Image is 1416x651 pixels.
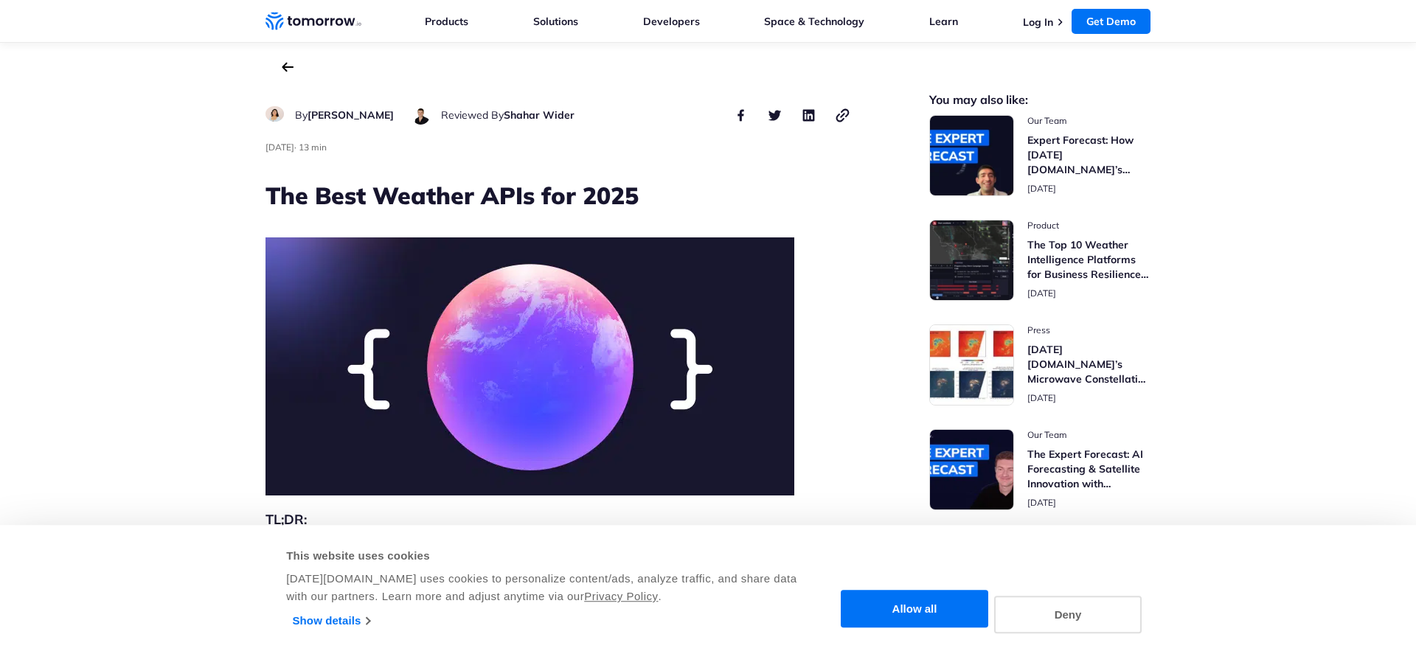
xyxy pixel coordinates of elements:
[293,610,370,632] a: Show details
[1027,288,1056,299] span: publish date
[425,15,468,28] a: Products
[929,115,1150,196] a: Read Expert Forecast: How Tomorrow.io’s Microwave Sounders Are Revolutionizing Hurricane Monitoring
[1027,115,1150,127] span: post catecory
[1027,429,1150,441] span: post catecory
[841,591,988,628] button: Allow all
[1072,9,1150,34] a: Get Demo
[833,106,851,124] button: copy link to clipboard
[286,547,799,565] div: This website uses cookies
[1027,183,1056,194] span: publish date
[799,106,817,124] button: share this post on linkedin
[265,509,851,530] h2: TL;DR:
[295,108,308,122] span: By
[1027,342,1150,386] h3: [DATE][DOMAIN_NAME]’s Microwave Constellation Ready To Help This Hurricane Season
[299,142,327,153] span: Estimated reading time
[994,596,1142,633] button: Deny
[766,106,783,124] button: share this post on twitter
[412,106,430,125] img: Shahar Wider
[1027,392,1056,403] span: publish date
[1027,237,1150,282] h3: The Top 10 Weather Intelligence Platforms for Business Resilience in [DATE]
[643,15,700,28] a: Developers
[441,108,504,122] span: Reviewed By
[1023,15,1053,29] a: Log In
[1027,133,1150,177] h3: Expert Forecast: How [DATE][DOMAIN_NAME]’s Microwave Sounders Are Revolutionizing Hurricane Monit...
[265,106,284,122] img: Ruth Favela
[1027,220,1150,231] span: post catecory
[294,142,296,153] span: ·
[929,324,1150,405] a: Read Tomorrow.io’s Microwave Constellation Ready To Help This Hurricane Season
[1027,447,1150,491] h3: The Expert Forecast: AI Forecasting & Satellite Innovation with [PERSON_NAME]
[929,220,1150,301] a: Read The Top 10 Weather Intelligence Platforms for Business Resilience in 2025
[533,15,578,28] a: Solutions
[265,179,851,212] h1: The Best Weather APIs for 2025
[1027,497,1056,508] span: publish date
[265,10,361,32] a: Home link
[1027,324,1150,336] span: post catecory
[732,106,749,124] button: share this post on facebook
[764,15,864,28] a: Space & Technology
[584,590,658,602] a: Privacy Policy
[295,106,394,124] div: author name
[265,142,294,153] span: publish date
[929,15,958,28] a: Learn
[441,106,575,124] div: author name
[286,570,799,605] div: [DATE][DOMAIN_NAME] uses cookies to personalize content/ads, analyze traffic, and share data with...
[929,429,1150,510] a: Read The Expert Forecast: AI Forecasting & Satellite Innovation with Randy Chase
[929,94,1150,105] h2: You may also like:
[282,62,294,72] a: back to the main blog page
